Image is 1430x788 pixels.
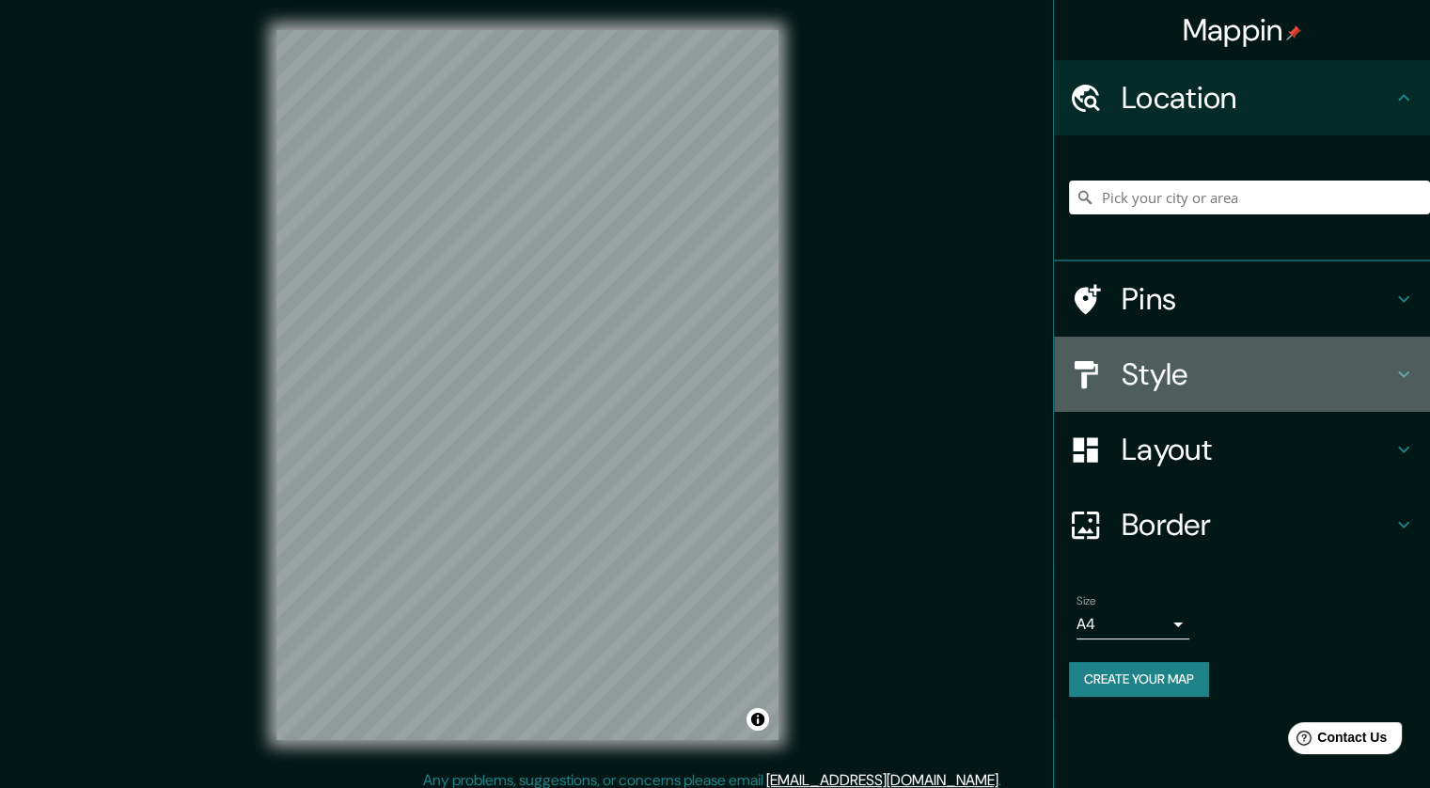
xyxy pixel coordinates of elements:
[1263,715,1409,767] iframe: Help widget launcher
[1069,662,1209,697] button: Create your map
[1122,355,1392,393] h4: Style
[1122,79,1392,117] h4: Location
[1122,280,1392,318] h4: Pins
[276,30,778,740] canvas: Map
[1054,337,1430,412] div: Style
[1076,593,1096,609] label: Size
[1054,60,1430,135] div: Location
[1183,11,1302,49] h4: Mappin
[746,708,769,731] button: Toggle attribution
[1122,431,1392,468] h4: Layout
[1069,181,1430,214] input: Pick your city or area
[1076,609,1189,639] div: A4
[1122,506,1392,544] h4: Border
[1054,261,1430,337] div: Pins
[1054,487,1430,562] div: Border
[1286,25,1301,40] img: pin-icon.png
[1054,412,1430,487] div: Layout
